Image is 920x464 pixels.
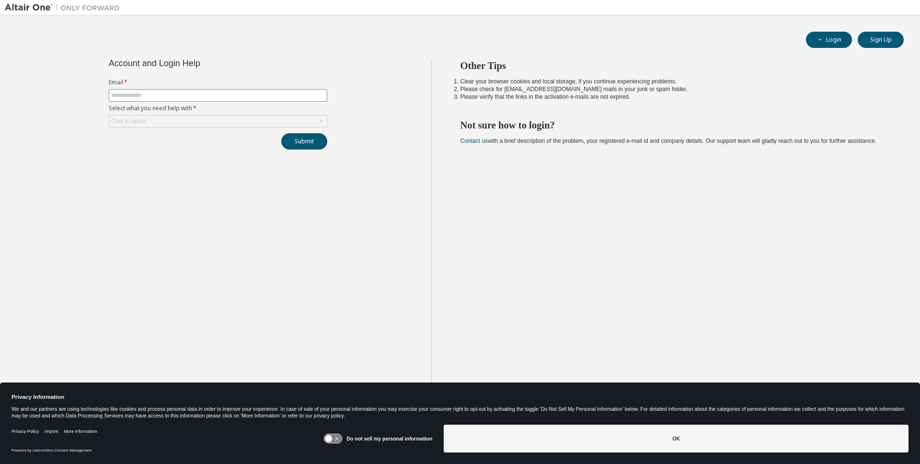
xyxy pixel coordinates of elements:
li: Please check for [EMAIL_ADDRESS][DOMAIN_NAME] mails in your junk or spam folder. [460,85,887,93]
button: Login [806,32,852,48]
li: Please verify that the links in the activation e-mails are not expired. [460,93,887,101]
h2: Not sure how to login? [460,119,887,131]
div: Account and Login Help [109,59,284,67]
span: with a brief description of the problem, your registered e-mail id and company details. Our suppo... [460,138,876,144]
div: Click to select [111,117,147,125]
img: Altair One [5,3,125,12]
div: Click to select [109,116,327,127]
a: Contact us [460,138,488,144]
button: Submit [281,133,327,150]
li: Clear your browser cookies and local storage, if you continue experiencing problems. [460,78,887,85]
h2: Other Tips [460,59,887,72]
button: Sign Up [858,32,904,48]
label: Email [109,79,327,86]
label: Select what you need help with [109,104,327,112]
